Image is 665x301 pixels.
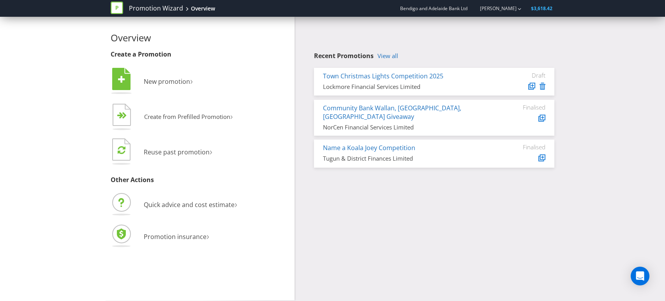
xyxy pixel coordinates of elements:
span: › [210,145,212,158]
a: Promotion Wizard [129,4,183,13]
span: › [206,229,209,242]
span: $3,618.42 [531,5,552,12]
span: › [230,110,233,122]
button: Create from Prefilled Promotion› [111,102,233,133]
span: Quick advice and cost estimate [144,200,235,209]
a: Town Christmas Lights Competition 2025 [323,72,443,80]
span: Bendigo and Adelaide Bank Ltd [400,5,467,12]
a: Quick advice and cost estimate› [111,200,237,209]
div: NorCen Financial Services Limited [323,123,487,131]
h3: Other Actions [111,177,289,184]
a: Name a Koala Joey Competition [323,143,415,152]
a: Promotion insurance› [111,232,209,241]
tspan:  [118,75,125,84]
div: Finalised [499,143,545,150]
span: New promotion [144,77,190,86]
h3: Create a Promotion [111,51,289,58]
tspan:  [118,145,125,154]
div: Open Intercom Messenger [631,267,649,285]
span: › [190,74,193,87]
div: Overview [191,5,215,12]
div: Finalised [499,104,545,111]
a: [PERSON_NAME] [472,5,517,12]
div: Tugun & District Finances Limited [323,154,487,163]
h2: Overview [111,33,289,43]
span: Reuse past promotion [144,148,210,156]
span: Promotion insurance [144,232,206,241]
a: Community Bank Wallan, [GEOGRAPHIC_DATA], [GEOGRAPHIC_DATA] Giveaway [323,104,461,121]
div: Draft [499,72,545,79]
tspan:  [122,112,127,119]
span: Create from Prefilled Promotion [144,113,230,120]
span: › [235,197,237,210]
a: View all [377,53,398,59]
span: Recent Promotions [314,51,374,60]
div: Lockmore Financial Services Limited [323,83,487,91]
